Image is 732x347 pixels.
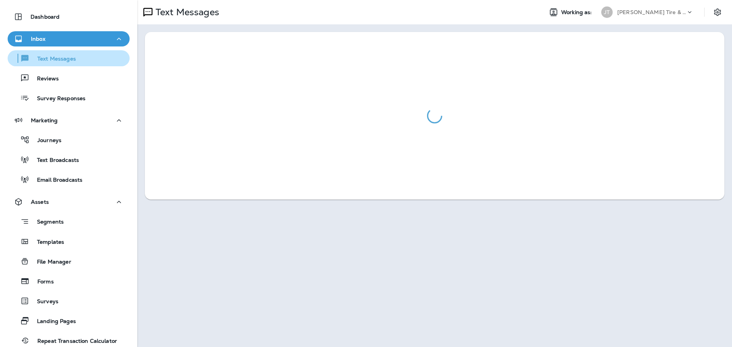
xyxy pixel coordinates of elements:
p: Landing Pages [29,318,76,325]
button: Email Broadcasts [8,171,130,187]
p: Email Broadcasts [29,177,82,184]
p: Marketing [31,117,58,123]
p: Inbox [31,36,45,42]
button: Text Messages [8,50,130,66]
button: Landing Pages [8,313,130,329]
p: Segments [29,219,64,226]
button: Marketing [8,113,130,128]
button: Inbox [8,31,130,46]
p: File Manager [29,259,71,266]
button: Forms [8,273,130,289]
button: Text Broadcasts [8,152,130,168]
button: Survey Responses [8,90,130,106]
p: Dashboard [30,14,59,20]
span: Working as: [561,9,594,16]
p: Text Messages [30,56,76,63]
p: Assets [31,199,49,205]
p: Forms [30,278,54,286]
p: [PERSON_NAME] Tire & Auto [617,9,686,15]
button: Surveys [8,293,130,309]
button: Settings [711,5,724,19]
p: Reviews [29,75,59,83]
p: Templates [29,239,64,246]
p: Text Broadcasts [29,157,79,164]
p: Survey Responses [29,95,85,102]
div: JT [601,6,613,18]
p: Surveys [29,298,58,305]
button: Dashboard [8,9,130,24]
button: Templates [8,233,130,249]
button: Assets [8,194,130,209]
button: File Manager [8,253,130,269]
button: Reviews [8,70,130,86]
button: Journeys [8,132,130,148]
p: Journeys [30,137,61,144]
button: Segments [8,213,130,230]
p: Text Messages [152,6,219,18]
p: Repeat Transaction Calculator [30,338,117,345]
